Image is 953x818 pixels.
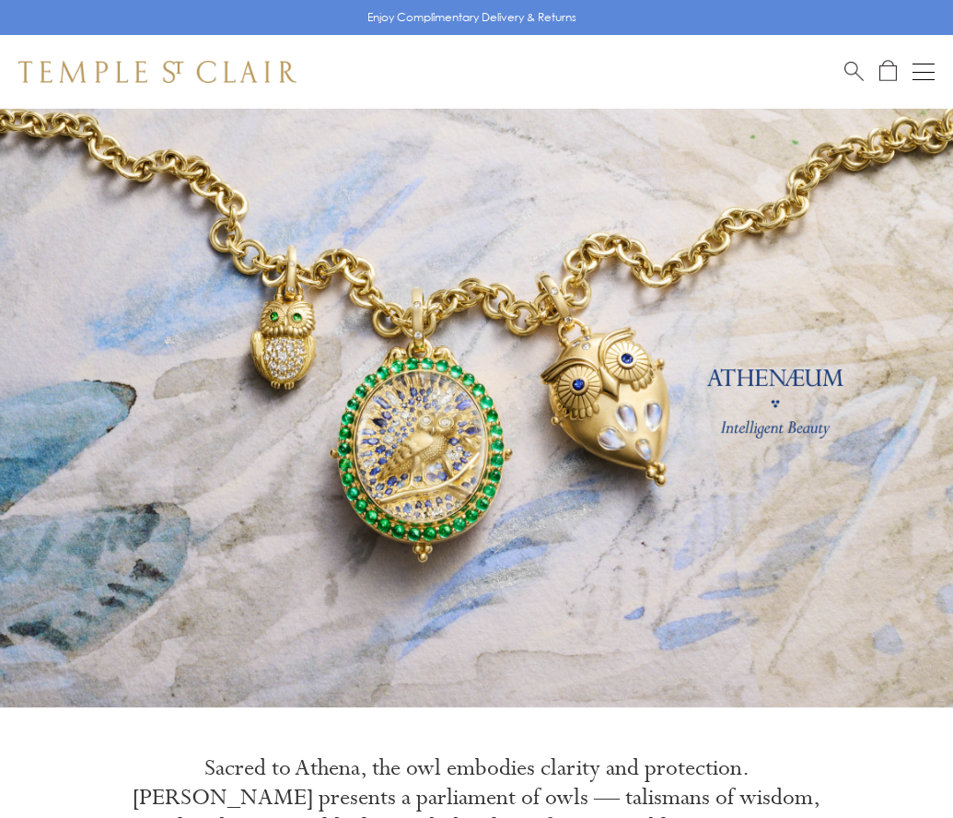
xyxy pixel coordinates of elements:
p: Enjoy Complimentary Delivery & Returns [367,8,576,27]
a: Search [844,60,864,83]
a: Open Shopping Bag [879,60,897,83]
button: Open navigation [912,61,935,83]
img: Temple St. Clair [18,61,296,83]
